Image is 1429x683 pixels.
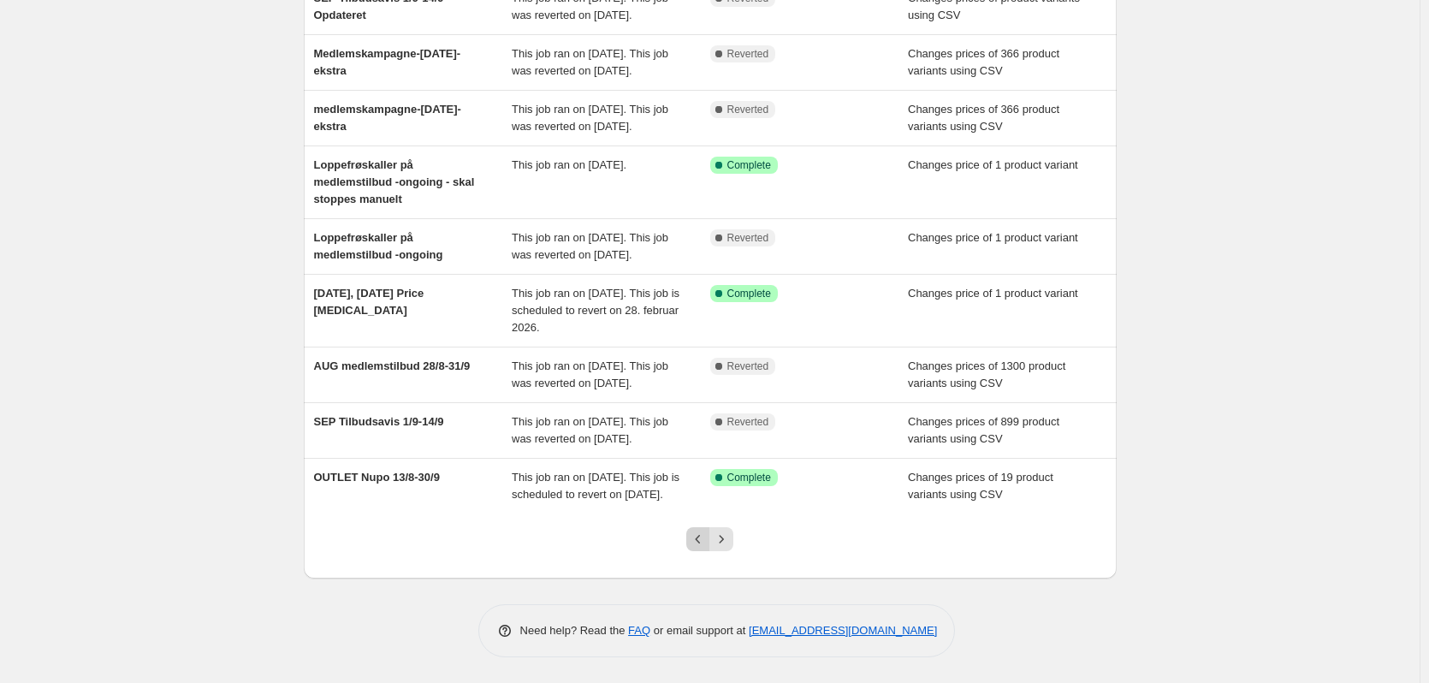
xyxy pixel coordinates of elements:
nav: Pagination [686,527,733,551]
span: This job ran on [DATE]. [512,158,626,171]
span: medlemskampagne-[DATE]-ekstra [314,103,461,133]
span: Loppefrøskaller på medlemstilbud -ongoing [314,231,443,261]
span: Need help? Read the [520,624,629,637]
span: Complete [727,471,771,484]
span: AUG medlemstilbud 28/8-31/9 [314,359,471,372]
span: [DATE], [DATE] Price [MEDICAL_DATA] [314,287,424,317]
span: This job ran on [DATE]. This job was reverted on [DATE]. [512,231,668,261]
span: Reverted [727,231,769,245]
span: Changes price of 1 product variant [908,158,1078,171]
span: Reverted [727,103,769,116]
span: Loppefrøskaller på medlemstilbud -ongoing - skal stoppes manuelt [314,158,475,205]
span: Changes prices of 19 product variants using CSV [908,471,1053,501]
span: This job ran on [DATE]. This job is scheduled to revert on [DATE]. [512,471,679,501]
span: Changes prices of 366 product variants using CSV [908,103,1059,133]
span: This job ran on [DATE]. This job was reverted on [DATE]. [512,103,668,133]
span: Reverted [727,47,769,61]
span: or email support at [650,624,749,637]
span: Complete [727,287,771,300]
span: Changes price of 1 product variant [908,231,1078,244]
button: Previous [686,527,710,551]
a: FAQ [628,624,650,637]
span: This job ran on [DATE]. This job was reverted on [DATE]. [512,359,668,389]
span: This job ran on [DATE]. This job was reverted on [DATE]. [512,47,668,77]
span: Reverted [727,415,769,429]
span: Changes price of 1 product variant [908,287,1078,300]
span: This job ran on [DATE]. This job was reverted on [DATE]. [512,415,668,445]
span: SEP Tilbudsavis 1/9-14/9 [314,415,444,428]
span: Changes prices of 899 product variants using CSV [908,415,1059,445]
span: Reverted [727,359,769,373]
span: Changes prices of 1300 product variants using CSV [908,359,1065,389]
span: Medlemskampagne-[DATE]-ekstra [314,47,461,77]
a: [EMAIL_ADDRESS][DOMAIN_NAME] [749,624,937,637]
button: Next [709,527,733,551]
span: OUTLET Nupo 13/8-30/9 [314,471,440,484]
span: Complete [727,158,771,172]
span: This job ran on [DATE]. This job is scheduled to revert on 28. februar 2026. [512,287,679,334]
span: Changes prices of 366 product variants using CSV [908,47,1059,77]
